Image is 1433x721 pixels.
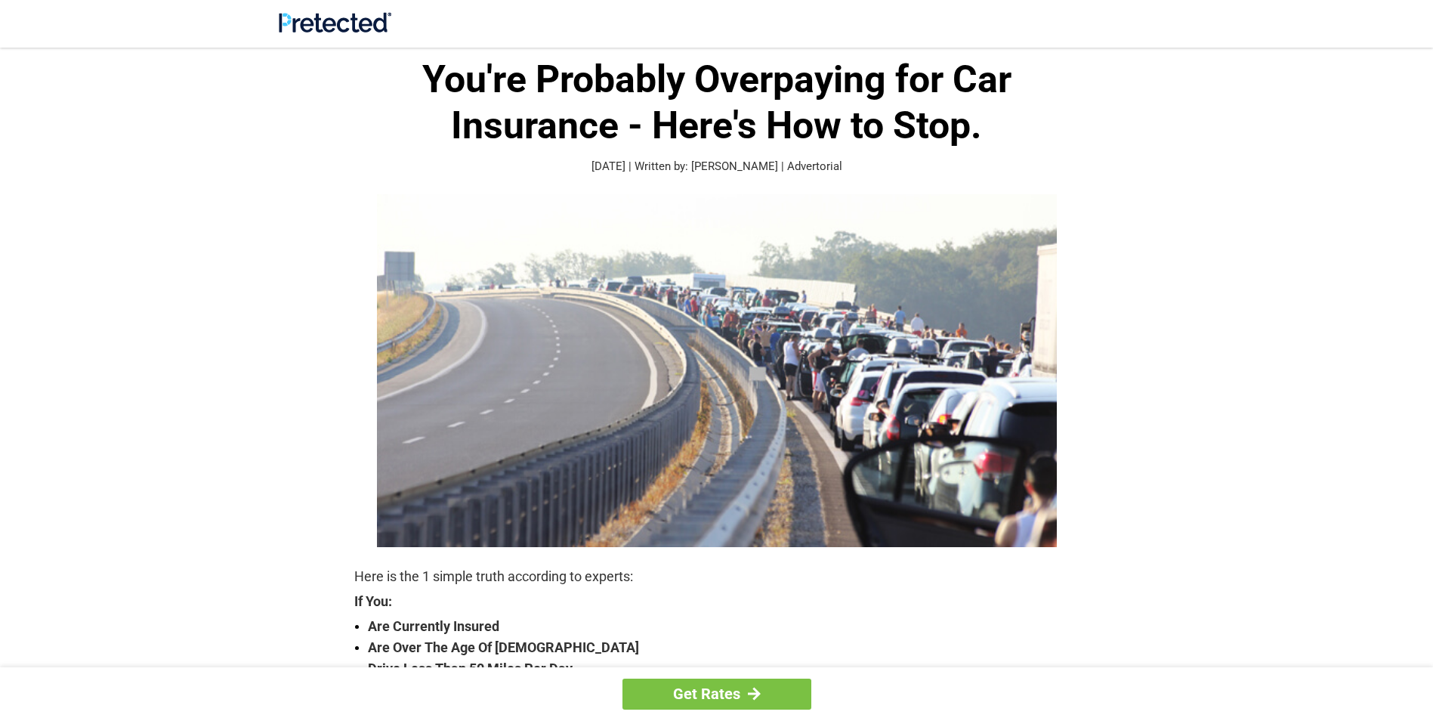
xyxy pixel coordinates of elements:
a: Site Logo [279,21,391,36]
p: Here is the 1 simple truth according to experts: [354,566,1079,587]
strong: Drive Less Than 50 Miles Per Day [368,658,1079,679]
strong: Are Over The Age Of [DEMOGRAPHIC_DATA] [368,637,1079,658]
img: Site Logo [279,12,391,32]
p: [DATE] | Written by: [PERSON_NAME] | Advertorial [354,158,1079,175]
strong: Are Currently Insured [368,616,1079,637]
a: Get Rates [622,679,811,710]
h1: You're Probably Overpaying for Car Insurance - Here's How to Stop. [354,57,1079,149]
strong: If You: [354,595,1079,608]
